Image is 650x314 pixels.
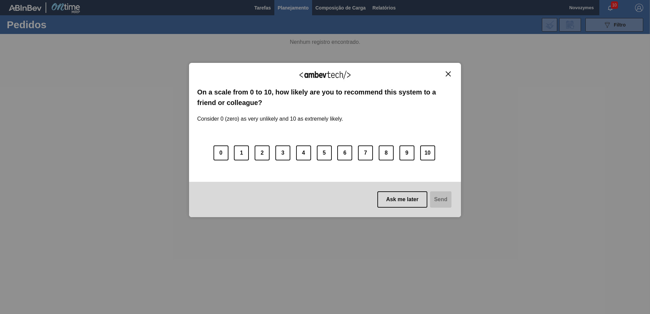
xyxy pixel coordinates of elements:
[197,87,453,108] label: On a scale from 0 to 10, how likely are you to recommend this system to a friend or colleague?
[337,145,352,160] button: 6
[296,145,311,160] button: 4
[213,145,228,160] button: 0
[399,145,414,160] button: 9
[446,71,451,76] img: Close
[234,145,249,160] button: 1
[300,71,350,79] img: Logo Ambevtech
[197,108,343,122] label: Consider 0 (zero) as very unlikely and 10 as extremely likely.
[255,145,270,160] button: 2
[444,71,453,77] button: Close
[420,145,435,160] button: 10
[358,145,373,160] button: 7
[379,145,394,160] button: 8
[317,145,332,160] button: 5
[275,145,290,160] button: 3
[377,191,427,208] button: Ask me later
